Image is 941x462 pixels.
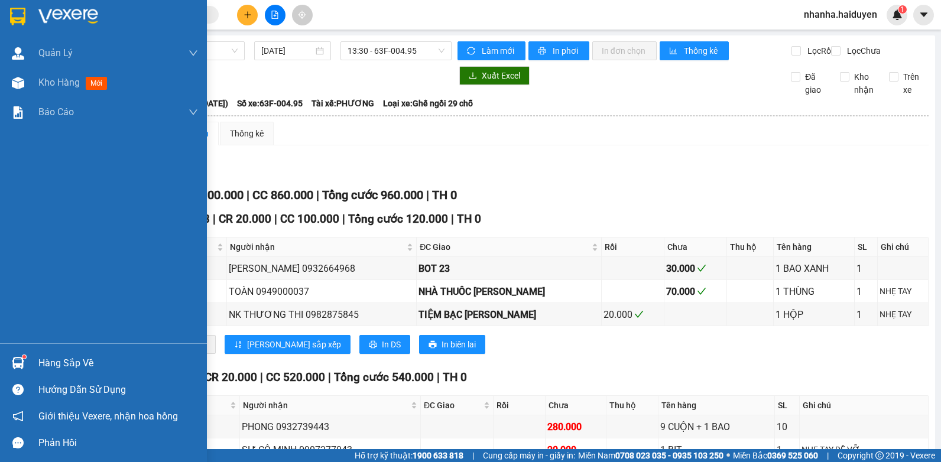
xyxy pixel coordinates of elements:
[234,340,242,350] span: sort-ascending
[219,212,271,226] span: CR 20.000
[855,237,877,257] th: SL
[658,396,775,415] th: Tên hàng
[660,41,729,60] button: bar-chartThống kê
[237,97,303,110] span: Số xe: 63F-004.95
[246,188,249,202] span: |
[482,44,516,57] span: Làm mới
[242,419,418,434] div: PHONG 0932739443
[419,335,485,354] button: printerIn biên lai
[213,212,216,226] span: |
[183,188,244,202] span: CR 100.000
[413,451,463,460] strong: 1900 633 818
[634,310,644,319] span: check
[919,9,929,20] span: caret-down
[606,396,658,415] th: Thu hộ
[243,399,408,412] span: Người nhận
[459,66,530,85] button: downloadXuất Excel
[547,443,603,457] div: 20.000
[803,44,835,57] span: Lọc Rồi
[261,44,313,57] input: 11/08/2025
[856,307,875,322] div: 1
[451,212,454,226] span: |
[849,70,880,96] span: Kho nhận
[432,188,457,202] span: TH 0
[528,41,589,60] button: printerIn phơi
[482,69,520,82] span: Xuất Excel
[457,41,525,60] button: syncLàm mới
[229,284,414,299] div: TOÀN 0949000037
[12,77,24,89] img: warehouse-icon
[237,5,258,25] button: plus
[774,237,855,257] th: Tên hàng
[260,370,263,384] span: |
[229,261,414,276] div: [PERSON_NAME] 0932664968
[38,434,198,452] div: Phản hồi
[898,70,929,96] span: Trên xe
[615,451,723,460] strong: 0708 023 035 - 0935 103 250
[472,449,474,462] span: |
[684,44,719,57] span: Thống kê
[189,108,198,117] span: down
[777,443,798,457] div: 1
[875,451,884,460] span: copyright
[660,443,773,457] div: 1 BỊT
[271,11,279,19] span: file-add
[247,338,341,351] span: [PERSON_NAME] sắp xếp
[382,338,401,351] span: In DS
[38,381,198,399] div: Hướng dẫn sử dụng
[483,449,575,462] span: Cung cấp máy in - giấy in:
[842,44,882,57] span: Lọc Chưa
[892,9,903,20] img: icon-new-feature
[697,287,706,296] span: check
[38,45,73,60] span: Quản Lý
[437,370,440,384] span: |
[426,188,429,202] span: |
[664,237,727,257] th: Chưa
[383,97,473,110] span: Loại xe: Ghế ngồi 29 chỗ
[355,449,463,462] span: Hỗ trợ kỹ thuật:
[856,284,875,299] div: 1
[777,419,798,434] div: 10
[827,449,829,462] span: |
[666,284,725,299] div: 70.000
[266,370,325,384] span: CC 520.000
[265,5,285,25] button: file-add
[230,240,404,253] span: Người nhận
[660,419,773,434] div: 9 CUỘN + 1 BAO
[292,5,313,25] button: aim
[252,188,313,202] span: CC 860.000
[547,419,603,434] div: 280.000
[418,261,599,276] div: BOT 23
[342,212,345,226] span: |
[592,41,657,60] button: In đơn chọn
[12,384,24,395] span: question-circle
[800,70,831,96] span: Đã giao
[727,237,774,257] th: Thu hộ
[469,71,477,81] span: download
[38,354,198,372] div: Hàng sắp về
[38,77,80,88] span: Kho hàng
[538,47,548,56] span: printer
[442,338,476,351] span: In biên lai
[467,47,477,56] span: sync
[10,8,25,25] img: logo-vxr
[775,307,852,322] div: 1 HỘP
[322,188,423,202] span: Tổng cước 960.000
[189,48,198,58] span: down
[38,105,74,119] span: Báo cáo
[348,42,444,60] span: 13:30 - 63F-004.95
[898,5,907,14] sup: 1
[900,5,904,14] span: 1
[880,308,926,321] div: NHẸ TAY
[726,453,730,458] span: ⚪️
[369,340,377,350] span: printer
[359,335,410,354] button: printerIn DS
[603,307,662,322] div: 20.000
[775,396,800,415] th: SL
[229,307,414,322] div: NK THƯƠNG THI 0982875845
[775,284,852,299] div: 1 THÙNG
[280,212,339,226] span: CC 100.000
[794,7,887,22] span: nhanha.haiduyen
[553,44,580,57] span: In phơi
[38,409,178,424] span: Giới thiệu Vexere, nhận hoa hồng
